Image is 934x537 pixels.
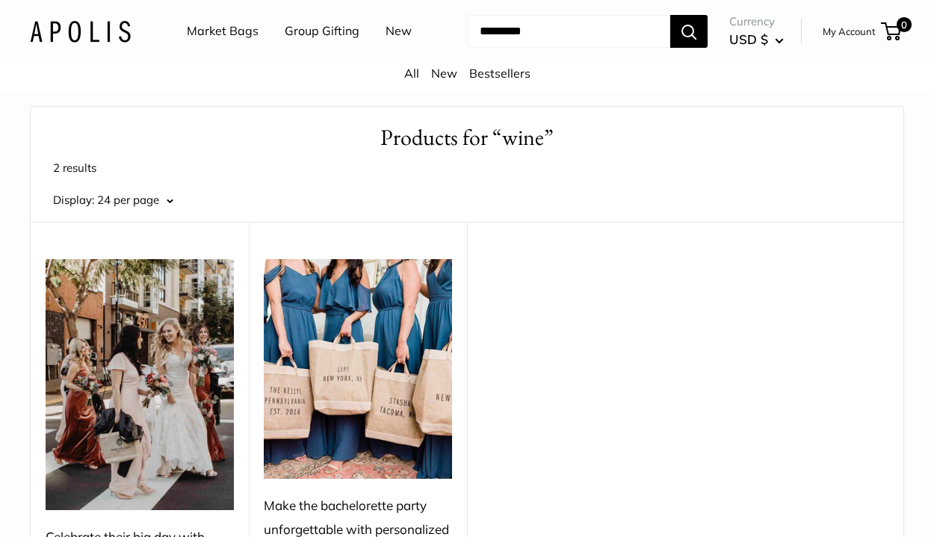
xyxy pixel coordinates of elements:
[468,15,670,48] input: Search...
[386,20,412,43] a: New
[897,17,912,32] span: 0
[729,28,784,52] button: USD $
[30,20,131,42] img: Apolis
[97,193,159,207] span: 24 per page
[823,22,876,40] a: My Account
[285,20,359,43] a: Group Gifting
[729,31,768,47] span: USD $
[670,15,708,48] button: Search
[53,158,881,179] p: 2 results
[431,66,457,81] a: New
[53,190,94,211] label: Display:
[187,20,259,43] a: Market Bags
[729,11,784,32] span: Currency
[46,259,234,510] img: Celebrate their big day with personalized Apolis Market Bag—customized with names or colors for a...
[97,190,173,211] button: 24 per page
[404,66,419,81] a: All
[53,122,881,154] h1: Products for “wine”
[469,66,531,81] a: Bestsellers
[882,22,901,40] a: 0
[264,259,452,479] img: Make the bachelorette party unforgettable with personalized Apolis gifts—custom colors, logos, an...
